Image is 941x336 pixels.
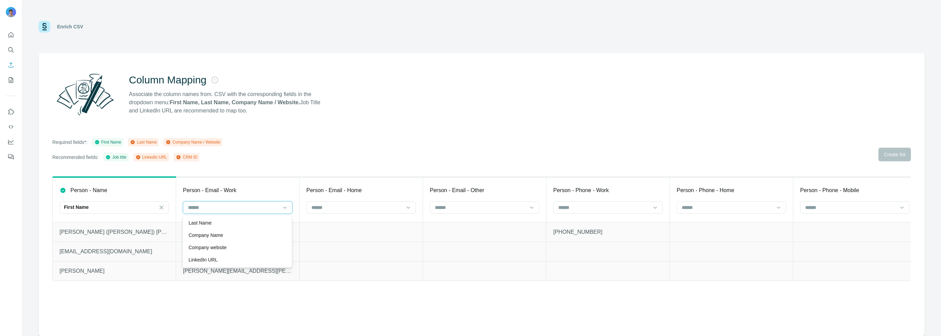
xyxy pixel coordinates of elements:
p: [PERSON_NAME][EMAIL_ADDRESS][PERSON_NAME][DOMAIN_NAME] [183,267,292,275]
p: [PHONE_NUMBER] [553,228,663,236]
p: Required fields*: [52,139,88,146]
p: Person - Email - Other [430,186,484,194]
p: Associate the column names from. CSV with the corresponding fields in the dropdown menu: Job Titl... [129,90,327,115]
div: Enrich CSV [57,23,83,30]
button: My lists [5,74,16,86]
p: Company website [188,244,226,251]
div: Company Name / Website [165,139,220,145]
p: [EMAIL_ADDRESS][DOMAIN_NAME] [59,247,169,256]
p: Recommended fields: [52,154,98,161]
p: Person - Name [70,186,107,194]
button: Enrich CSV [5,59,16,71]
p: Last Name [188,219,212,226]
button: Use Surfe on LinkedIn [5,106,16,118]
p: Person - Phone - Mobile [800,186,859,194]
img: Surfe Illustration - Column Mapping [52,70,118,119]
p: Company Name [188,232,223,239]
p: Person - Phone - Work [553,186,609,194]
p: Person - Email - Home [306,186,362,194]
strong: First Name, Last Name, Company Name / Website. [170,99,300,105]
p: Person - Email - Work [183,186,236,194]
img: Avatar [5,7,16,18]
button: Use Surfe API [5,121,16,133]
button: Quick start [5,29,16,41]
img: Surfe Logo [39,21,50,32]
p: Person - Phone - Home [677,186,734,194]
h2: Column Mapping [129,74,207,86]
div: CRM ID [176,154,197,160]
p: [PERSON_NAME] [59,267,169,275]
div: First Name [94,139,121,145]
button: Dashboard [5,136,16,148]
p: [PERSON_NAME] ([PERSON_NAME]) [PERSON_NAME] [59,228,169,236]
p: LinkedIn URL [188,256,217,263]
button: Feedback [5,151,16,163]
button: Search [5,44,16,56]
div: Job title [105,154,126,160]
div: Last Name [130,139,157,145]
div: LinkedIn URL [135,154,167,160]
p: First Name [64,204,89,211]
